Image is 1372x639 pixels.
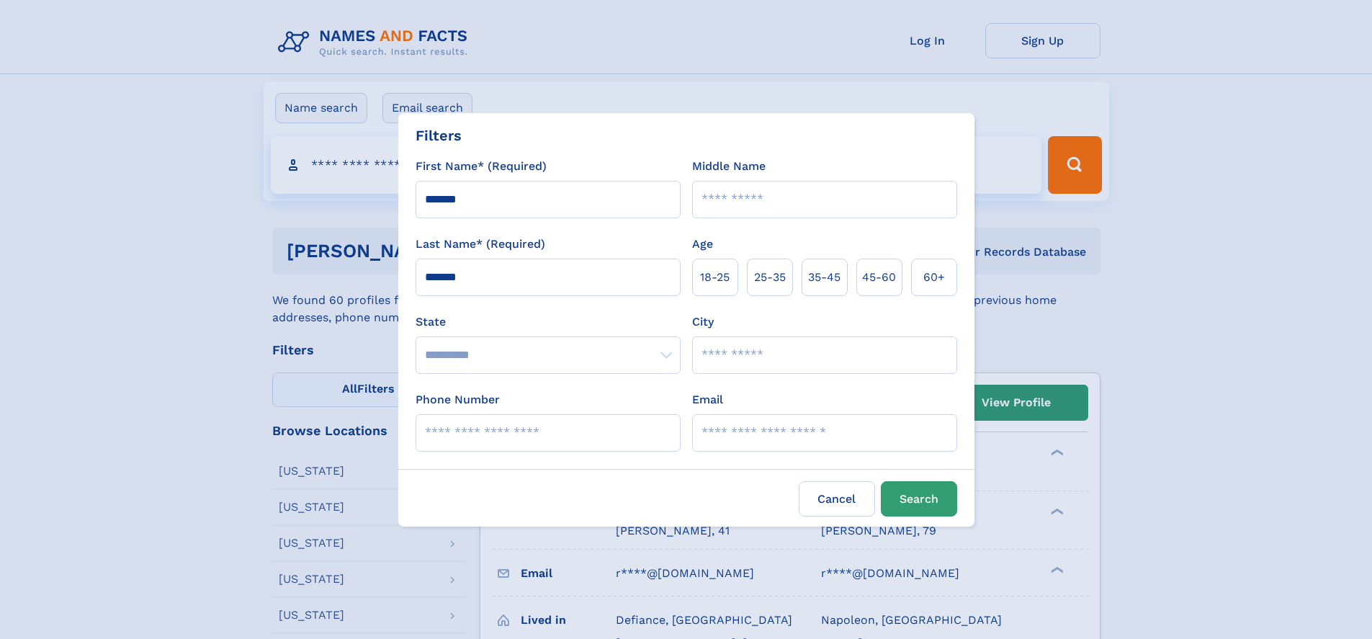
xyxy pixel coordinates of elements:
label: Age [692,236,713,253]
div: Filters [416,125,462,146]
span: 35‑45 [808,269,840,286]
label: Phone Number [416,391,500,408]
label: City [692,313,714,331]
span: 60+ [923,269,945,286]
label: First Name* (Required) [416,158,547,175]
span: 18‑25 [700,269,730,286]
label: State [416,313,681,331]
label: Cancel [799,481,875,517]
label: Last Name* (Required) [416,236,545,253]
label: Email [692,391,723,408]
span: 45‑60 [862,269,896,286]
label: Middle Name [692,158,766,175]
span: 25‑35 [754,269,786,286]
button: Search [881,481,957,517]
